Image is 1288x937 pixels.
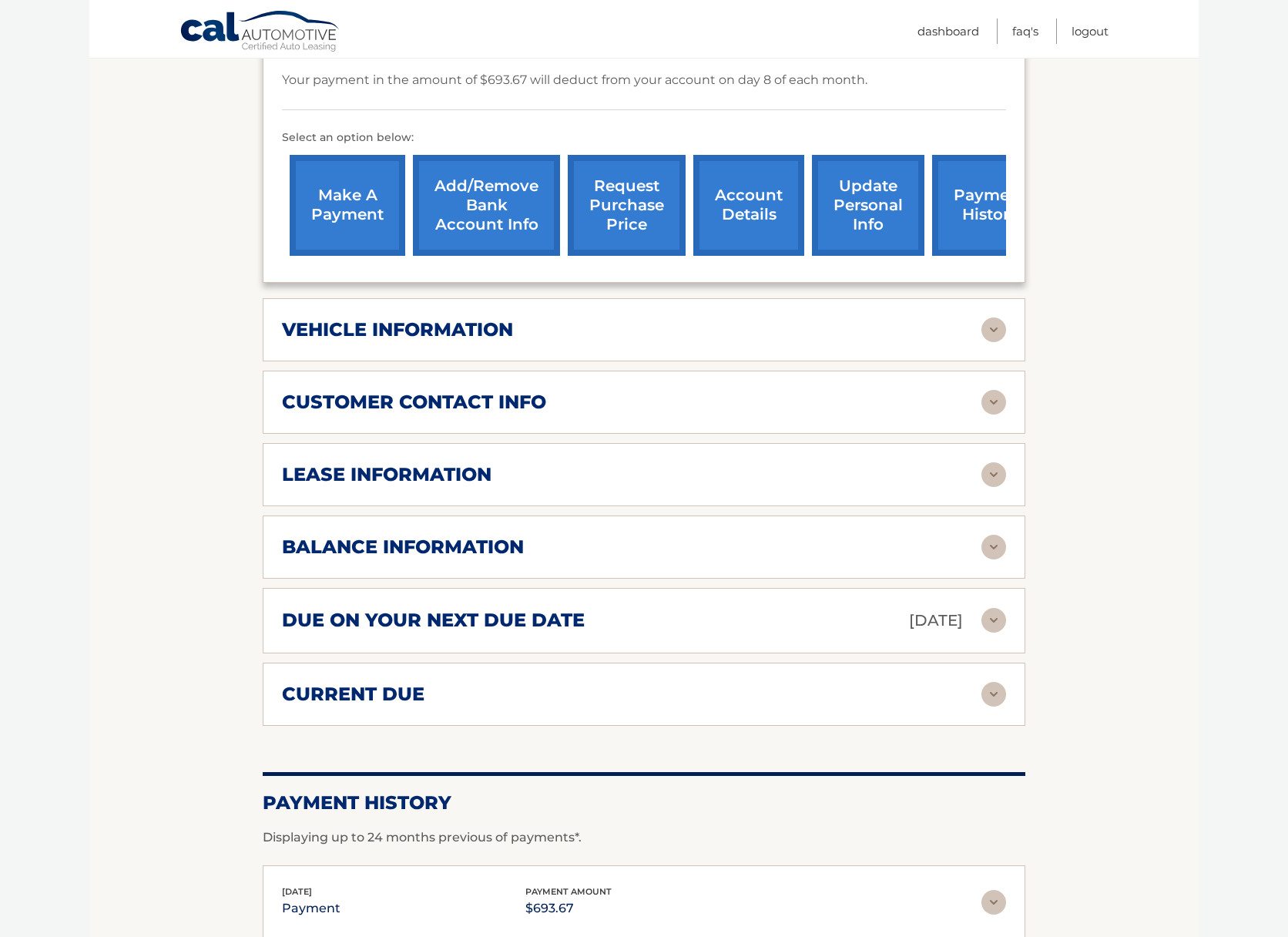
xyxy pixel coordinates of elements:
a: FAQ's [1012,18,1038,44]
h2: balance information [282,536,524,559]
a: Add/Remove bank account info [413,155,560,256]
h2: Payment History [263,791,1025,814]
span: payment amount [525,886,612,897]
img: accordion-rest.svg [981,390,1006,415]
p: $693.67 [525,898,612,919]
a: account details [693,155,804,256]
h2: lease information [282,463,491,486]
h2: customer contact info [282,391,546,414]
h2: due on your next due date [282,609,585,632]
a: update personal info [812,155,924,256]
a: Logout [1072,18,1109,44]
img: accordion-rest.svg [981,890,1006,915]
h2: current due [282,683,424,706]
img: accordion-rest.svg [981,462,1006,487]
span: [DATE] [282,886,312,897]
a: Cal Automotive [179,10,341,55]
p: Select an option below: [282,129,1006,147]
p: Displaying up to 24 months previous of payments*. [263,828,1025,847]
img: accordion-rest.svg [981,535,1006,559]
img: accordion-rest.svg [981,317,1006,342]
a: request purchase price [568,155,686,256]
h2: vehicle information [282,318,513,341]
p: payment [282,898,340,919]
a: make a payment [290,155,405,256]
a: payment history [932,155,1048,256]
img: accordion-rest.svg [981,608,1006,633]
img: accordion-rest.svg [981,682,1006,707]
a: Dashboard [917,18,979,44]
p: [DATE] [909,607,963,634]
p: Your payment in the amount of $693.67 will deduct from your account on day 8 of each month. [282,69,867,91]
